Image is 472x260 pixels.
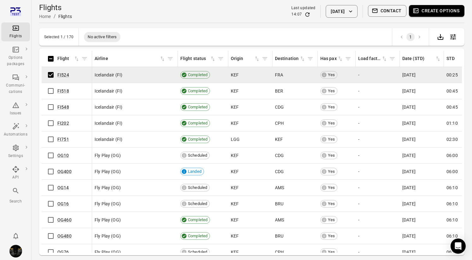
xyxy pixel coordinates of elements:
span: KEF [231,168,239,175]
a: Options packages [1,44,30,69]
span: Yes [326,217,337,223]
a: Communi-cations [1,72,30,97]
button: [DATE] [326,5,357,18]
span: Flight [57,55,80,62]
span: KEF [231,72,239,78]
span: Completed [186,88,210,94]
span: AMS [275,184,284,191]
div: 14:07 [291,11,302,18]
div: Sort by origin in ascending order [231,55,260,62]
div: - [358,168,397,175]
button: page 1 [406,33,415,41]
nav: pagination navigation [397,33,424,41]
span: Fly Play (OG) [95,249,121,255]
h1: Flights [39,3,72,13]
span: Fly Play (OG) [95,184,121,191]
span: KEF [231,120,239,126]
span: 06:10 [446,201,458,207]
div: Sort by load factor in ascending order [358,55,388,62]
button: Filter by has pax [343,54,353,63]
span: [DATE] [402,104,416,110]
span: KEF [231,152,239,159]
div: - [358,136,397,142]
span: [DATE] [402,217,416,223]
div: - [358,72,397,78]
span: Landed [186,169,204,175]
div: - [358,217,397,223]
div: Sort by date (STD) in ascending order [402,55,441,62]
span: Yes [326,153,337,159]
div: API [4,174,27,181]
span: Icelandair (FI) [95,120,122,126]
div: Flight [57,55,73,62]
span: KEF [231,201,239,207]
span: [DATE] [402,152,416,159]
span: 06:20 [446,249,458,255]
span: Yes [326,136,337,142]
div: Airline [95,55,159,62]
span: 01:10 [446,120,458,126]
span: Scheduled [186,249,209,255]
span: 02:30 [446,136,458,142]
span: AMS [275,217,284,223]
span: 06:10 [446,184,458,191]
span: CPH [275,249,284,255]
span: Origin [231,55,260,62]
span: CDG [275,104,284,110]
a: Issues [1,100,30,118]
span: [DATE] [402,88,416,94]
a: OG460 [57,217,72,222]
div: Export data [434,31,447,43]
span: Filter by flight status [216,54,225,63]
button: Filter by load factor [388,54,397,63]
span: Destination [275,55,306,62]
span: Scheduled [186,153,209,159]
div: - [358,184,397,191]
span: Yes [326,120,337,126]
span: KEF [231,249,239,255]
span: Airline [95,55,166,62]
span: BRU [275,201,283,207]
span: FRA [275,72,283,78]
span: Completed [186,136,210,142]
span: [DATE] [402,120,416,126]
div: Origin [231,55,254,62]
div: Load factor [358,55,381,62]
span: 06:00 [446,152,458,159]
div: Search [4,198,27,205]
span: Fly Play (OG) [95,168,121,175]
button: Filter by airline [166,54,175,63]
div: - [358,233,397,239]
span: [DATE] [402,233,416,239]
div: Flights [58,13,72,20]
span: KEF [231,233,239,239]
div: Has pax [320,55,337,62]
span: [DATE] [402,168,416,175]
a: API [1,164,30,183]
div: Settings [4,153,27,159]
div: Automations [4,131,27,138]
span: Fly Play (OG) [95,233,121,239]
span: [DATE] [402,136,416,142]
span: Filter by destination [306,54,315,63]
span: Filter by origin [260,54,270,63]
span: Completed [186,233,210,239]
div: Destination [275,55,299,62]
li: / [54,13,56,20]
span: KEF [231,88,239,94]
a: Home [39,14,51,19]
span: Fly Play (OG) [95,201,121,207]
span: CDG [275,168,284,175]
span: Yes [326,169,337,175]
span: Yes [326,88,337,94]
span: Yes [326,249,337,255]
div: Sort by flight status in ascending order [180,55,216,62]
button: Filter by flight [80,54,89,63]
div: Sort by airline in ascending order [95,55,166,62]
a: Flights [1,22,30,41]
div: STD [446,55,469,62]
span: Icelandair (FI) [95,72,122,78]
span: Scheduled [186,185,209,191]
a: OG400 [57,169,72,174]
span: 06:10 [446,233,458,239]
